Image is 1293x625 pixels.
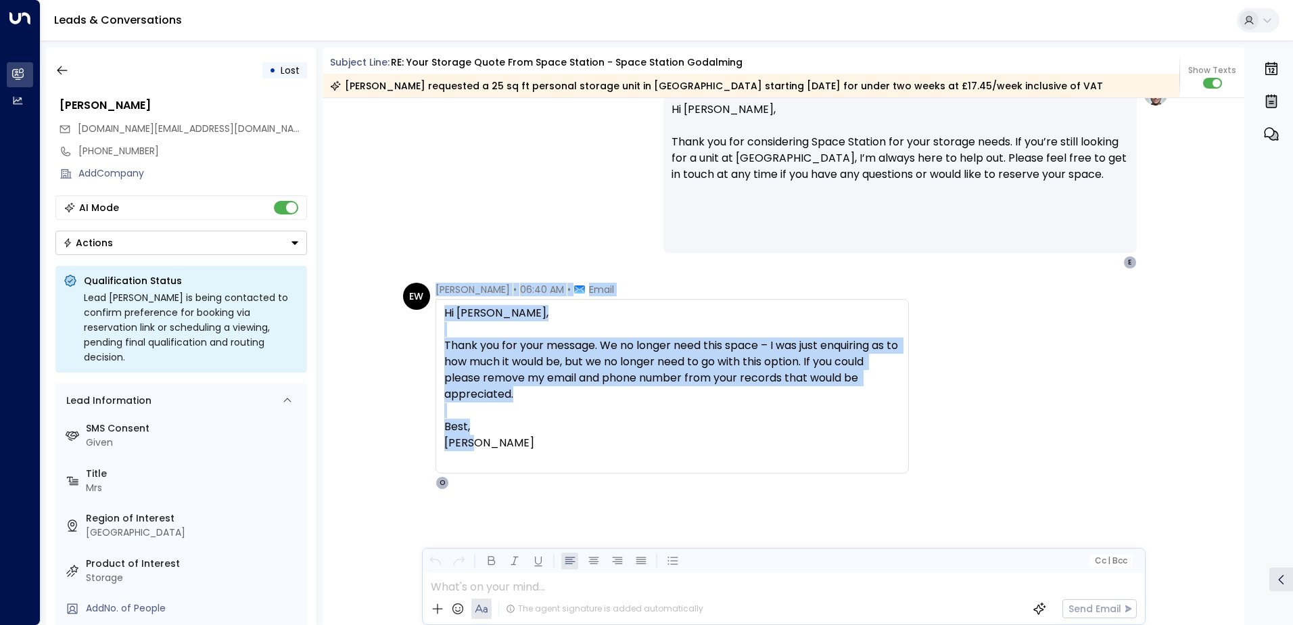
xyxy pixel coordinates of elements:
[86,557,302,571] label: Product of Interest
[79,201,119,214] div: AI Mode
[78,166,307,181] div: AddCompany
[330,79,1103,93] div: [PERSON_NAME] requested a 25 sq ft personal storage unit in [GEOGRAPHIC_DATA] starting [DATE] for...
[60,97,307,114] div: [PERSON_NAME]
[86,467,302,481] label: Title
[78,122,307,136] span: ellie.ws@outlook.com
[1094,556,1127,565] span: Cc Bcc
[450,553,467,570] button: Redo
[78,144,307,158] div: [PHONE_NUMBER]
[444,305,548,321] span: Hi [PERSON_NAME],
[330,55,390,69] span: Subject Line:
[391,55,743,70] div: RE: Your storage quote from Space Station - Space Station Godalming
[84,290,299,365] div: Lead [PERSON_NAME] is being contacted to confirm preference for booking via reservation link or s...
[506,603,703,615] div: The agent signature is added automatically
[86,601,302,616] div: AddNo. of People
[78,122,310,135] span: [DOMAIN_NAME][EMAIL_ADDRESS][DOMAIN_NAME]
[63,237,113,249] div: Actions
[567,283,571,296] span: •
[86,421,302,436] label: SMS Consent
[1188,64,1236,76] span: Show Texts
[55,231,307,255] button: Actions
[281,64,300,77] span: Lost
[444,338,900,402] span: Thank you for your message. We no longer need this space – I was just enquiring as to how much it...
[1123,256,1137,269] div: E
[436,283,510,296] span: [PERSON_NAME]
[84,274,299,287] p: Qualification Status
[403,283,430,310] div: EW
[86,571,302,585] div: Storage
[444,435,534,451] span: [PERSON_NAME]
[672,101,1129,199] p: Hi [PERSON_NAME], Thank you for considering Space Station for your storage needs. If you’re still...
[436,476,449,490] div: O
[269,58,276,83] div: •
[589,283,614,296] span: Email
[1089,555,1132,568] button: Cc|Bcc
[62,394,151,408] div: Lead Information
[86,526,302,540] div: [GEOGRAPHIC_DATA]
[54,12,182,28] a: Leads & Conversations
[520,283,564,296] span: 06:40 AM
[427,553,444,570] button: Undo
[1108,556,1110,565] span: |
[86,511,302,526] label: Region of Interest
[444,419,470,435] span: Best,
[86,436,302,450] div: Given
[86,481,302,495] div: Mrs
[55,231,307,255] div: Button group with a nested menu
[513,283,517,296] span: •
